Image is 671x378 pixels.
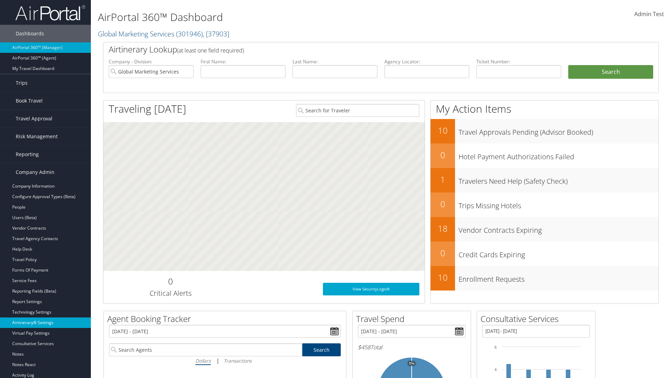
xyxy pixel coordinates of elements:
[293,58,377,65] label: Last Name:
[431,149,455,161] h2: 0
[16,25,44,42] span: Dashboards
[16,146,39,163] span: Reporting
[495,367,497,372] tspan: 4
[431,143,658,168] a: 0Hotel Payment Authorizations Failed
[107,313,346,325] h2: Agent Booking Tracker
[431,168,658,192] a: 1Travelers Need Help (Safety Check)
[296,104,419,117] input: Search for Traveler
[98,29,229,38] a: Global Marketing Services
[431,174,455,185] h2: 1
[634,3,664,25] a: Admin Test
[459,222,658,235] h3: Vendor Contracts Expiring
[459,148,658,162] h3: Hotel Payment Authorizations Failed
[176,29,203,38] span: ( 301946 )
[98,10,475,24] h1: AirPortal 360™ Dashboard
[459,197,658,211] h3: Trips Missing Hotels
[409,362,414,366] tspan: 0%
[358,343,466,351] h6: Total
[356,313,471,325] h2: Travel Spend
[495,345,497,349] tspan: 6
[459,271,658,284] h3: Enrollment Requests
[568,65,653,79] button: Search
[481,313,595,325] h2: Consultative Services
[109,43,607,55] h2: Airtinerary Lookup
[201,58,286,65] label: First Name:
[109,275,232,287] h2: 0
[431,119,658,143] a: 10Travel Approvals Pending (Advisor Booked)
[634,10,664,18] span: Admin Test
[109,356,341,365] div: |
[459,246,658,260] h3: Credit Cards Expiring
[431,192,658,217] a: 0Trips Missing Hotels
[16,74,28,92] span: Trips
[476,58,561,65] label: Ticket Number:
[195,357,211,364] i: Dollars
[177,47,244,54] span: (at least one field required)
[16,163,55,181] span: Company Admin
[358,343,370,351] span: $458
[16,110,52,127] span: Travel Approval
[109,288,232,298] h3: Critical Alerts
[431,241,658,266] a: 0Credit Cards Expiring
[109,101,186,116] h1: Traveling [DATE]
[431,266,658,290] a: 10Enrollment Requests
[431,217,658,241] a: 18Vendor Contracts Expiring
[431,247,455,259] h2: 0
[15,5,85,21] img: airportal-logo.png
[109,58,194,65] label: Company - Division:
[431,101,658,116] h1: My Action Items
[224,357,252,364] i: Transactions
[431,272,455,283] h2: 10
[302,343,341,356] a: Search
[16,92,43,110] span: Book Travel
[384,58,469,65] label: Agency Locator:
[109,343,302,356] input: Search Agents
[431,198,455,210] h2: 0
[16,128,58,145] span: Risk Management
[431,125,455,136] h2: 10
[459,124,658,137] h3: Travel Approvals Pending (Advisor Booked)
[431,223,455,234] h2: 18
[203,29,229,38] span: , [ 37903 ]
[323,283,419,295] a: View SecurityLogic®
[459,173,658,186] h3: Travelers Need Help (Safety Check)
